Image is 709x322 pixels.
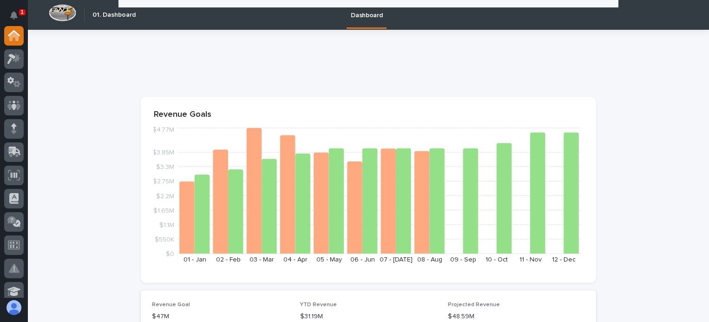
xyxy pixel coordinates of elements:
[154,110,583,120] p: Revenue Goals
[249,256,274,263] text: 03 - Mar
[350,256,375,263] text: 06 - Jun
[450,256,476,263] text: 09 - Sep
[486,256,508,263] text: 10 - Oct
[4,6,24,25] button: Notifications
[49,4,76,21] img: Workspace Logo
[283,256,308,263] text: 04 - Apr
[12,11,24,26] div: Notifications1
[166,251,174,257] tspan: $0
[152,149,174,156] tspan: $3.85M
[417,256,442,263] text: 08 - Aug
[448,302,500,308] span: Projected Revenue
[153,178,174,185] tspan: $2.75M
[448,312,585,322] p: $48.59M
[92,11,136,19] h2: 01. Dashboard
[519,256,542,263] text: 11 - Nov
[552,256,576,263] text: 12 - Dec
[216,256,241,263] text: 02 - Feb
[380,256,413,263] text: 07 - [DATE]
[316,256,342,263] text: 05 - May
[159,221,174,228] tspan: $1.1M
[300,302,337,308] span: YTD Revenue
[152,302,190,308] span: Revenue Goal
[153,207,174,214] tspan: $1.65M
[20,9,24,15] p: 1
[184,256,206,263] text: 01 - Jan
[152,127,174,133] tspan: $4.77M
[156,193,174,199] tspan: $2.2M
[156,164,174,170] tspan: $3.3M
[152,312,289,322] p: $47M
[300,312,437,322] p: $31.19M
[4,298,24,317] button: users-avatar
[155,236,174,242] tspan: $550K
